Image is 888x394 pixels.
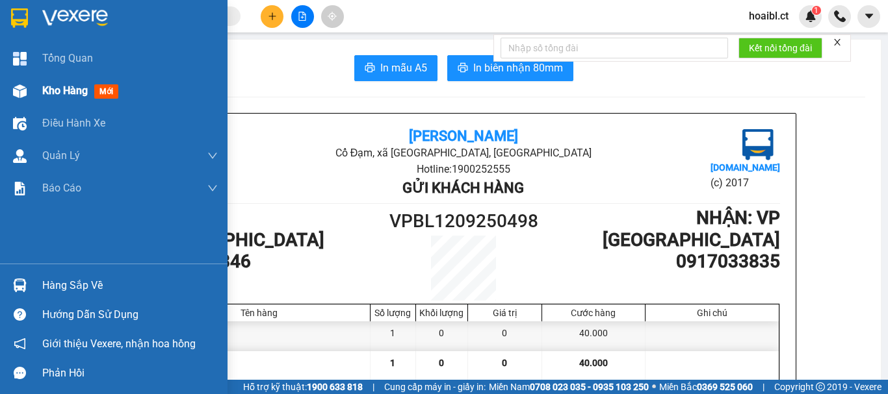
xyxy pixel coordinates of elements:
[13,84,27,98] img: warehouse-icon
[14,308,26,321] span: question-circle
[42,276,218,295] div: Hàng sắp về
[307,382,363,392] strong: 1900 633 818
[252,145,674,161] li: Cổ Đạm, xã [GEOGRAPHIC_DATA], [GEOGRAPHIC_DATA]
[409,128,518,144] b: [PERSON_NAME]
[207,151,218,161] span: down
[812,6,821,15] sup: 1
[489,380,649,394] span: Miền Nam
[147,207,324,251] b: GỬI : VP [GEOGRAPHIC_DATA]
[659,380,753,394] span: Miền Bắc
[749,41,812,55] span: Kết nối tổng đài
[649,308,776,318] div: Ghi chú
[471,308,538,318] div: Giá trị
[416,321,468,351] div: 0
[384,207,543,236] h1: VPBL1209250498
[545,308,642,318] div: Cước hàng
[207,183,218,193] span: down
[14,338,26,350] span: notification
[390,358,395,368] span: 1
[371,321,416,351] div: 1
[542,321,646,351] div: 40.000
[42,336,196,352] span: Giới thiệu Vexere, nhận hoa hồng
[816,382,825,391] span: copyright
[354,55,437,81] button: printerIn mẫu A5
[252,161,674,177] li: Hotline: 1900252555
[763,380,764,394] span: |
[13,149,27,163] img: warehouse-icon
[530,382,649,392] strong: 0708 023 035 - 0935 103 250
[419,308,464,318] div: Khối lượng
[473,60,563,76] span: In biên nhận 80mm
[122,32,543,48] li: Cổ Đạm, xã [GEOGRAPHIC_DATA], [GEOGRAPHIC_DATA]
[13,182,27,195] img: solution-icon
[268,12,277,21] span: plus
[13,117,27,130] img: warehouse-icon
[298,12,307,21] span: file-add
[42,115,105,131] span: Điều hành xe
[652,384,656,389] span: ⚪️
[603,207,780,251] b: NHẬN : VP [GEOGRAPHIC_DATA]
[380,60,427,76] span: In mẫu A5
[439,358,444,368] span: 0
[402,180,524,196] b: Gửi khách hàng
[502,358,507,368] span: 0
[261,5,283,28] button: plus
[11,8,28,28] img: logo-vxr
[738,8,799,24] span: hoaibl.ct
[42,50,93,66] span: Tổng Quan
[148,321,371,351] div: 1XOP(TĂ)
[501,38,728,58] input: Nhập số tổng đài
[372,380,374,394] span: |
[42,180,81,196] span: Báo cáo
[243,380,363,394] span: Hỗ trợ kỹ thuật:
[579,358,608,368] span: 40.000
[42,305,218,325] div: Hướng dẫn sử dụng
[122,48,543,64] li: Hotline: 1900252555
[711,175,780,191] li: (c) 2017
[13,278,27,292] img: warehouse-icon
[42,147,80,164] span: Quản Lý
[857,5,880,28] button: caret-down
[151,308,367,318] div: Tên hàng
[374,308,412,318] div: Số lượng
[814,6,818,15] span: 1
[543,251,780,273] h1: 0917033835
[834,10,846,22] img: phone-icon
[447,55,573,81] button: printerIn biên nhận 80mm
[365,62,375,75] span: printer
[42,363,218,383] div: Phản hồi
[42,84,88,97] span: Kho hàng
[16,16,81,81] img: logo.jpg
[833,38,842,47] span: close
[328,12,337,21] span: aim
[738,38,822,58] button: Kết nối tổng đài
[458,62,468,75] span: printer
[147,251,384,273] h1: 0984534346
[384,380,486,394] span: Cung cấp máy in - giấy in:
[291,5,314,28] button: file-add
[863,10,875,22] span: caret-down
[14,367,26,379] span: message
[468,321,542,351] div: 0
[805,10,816,22] img: icon-new-feature
[742,129,774,160] img: logo.jpg
[321,5,344,28] button: aim
[94,84,118,99] span: mới
[16,94,194,138] b: GỬI : VP [GEOGRAPHIC_DATA]
[697,382,753,392] strong: 0369 525 060
[13,52,27,66] img: dashboard-icon
[711,162,780,173] b: [DOMAIN_NAME]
